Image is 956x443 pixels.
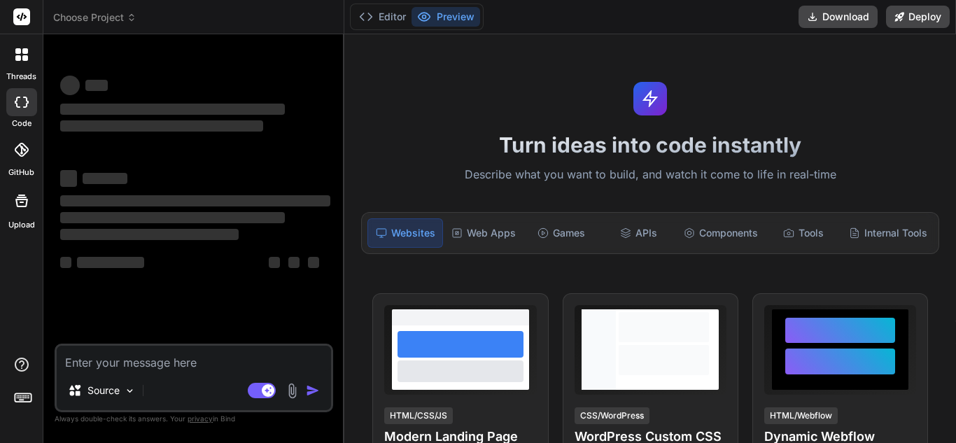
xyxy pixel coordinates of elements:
span: ‌ [308,257,319,268]
button: Preview [412,7,480,27]
span: ‌ [77,257,144,268]
span: ‌ [83,173,127,184]
span: Choose Project [53,10,136,24]
span: ‌ [60,229,239,240]
p: Always double-check its answers. Your in Bind [55,412,333,426]
span: ‌ [60,120,263,132]
label: Upload [8,219,35,231]
img: Pick Models [124,385,136,397]
img: attachment [284,383,300,399]
div: HTML/CSS/JS [384,407,453,424]
label: code [12,118,31,129]
span: ‌ [269,257,280,268]
div: HTML/Webflow [764,407,838,424]
span: ‌ [60,104,285,115]
img: icon [306,384,320,398]
button: Download [799,6,878,28]
div: Components [678,218,764,248]
div: CSS/WordPress [575,407,649,424]
label: GitHub [8,167,34,178]
label: threads [6,71,36,83]
div: Internal Tools [843,218,933,248]
span: privacy [188,414,213,423]
span: ‌ [60,170,77,187]
span: ‌ [288,257,300,268]
div: Games [524,218,598,248]
div: APIs [601,218,675,248]
span: ‌ [85,80,108,91]
p: Describe what you want to build, and watch it come to life in real-time [353,166,948,184]
h1: Turn ideas into code instantly [353,132,948,157]
span: ‌ [60,212,285,223]
span: ‌ [60,195,330,206]
div: Tools [766,218,841,248]
button: Editor [353,7,412,27]
span: ‌ [60,257,71,268]
p: Source [87,384,120,398]
span: ‌ [60,76,80,95]
div: Websites [367,218,443,248]
button: Deploy [886,6,950,28]
div: Web Apps [446,218,521,248]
